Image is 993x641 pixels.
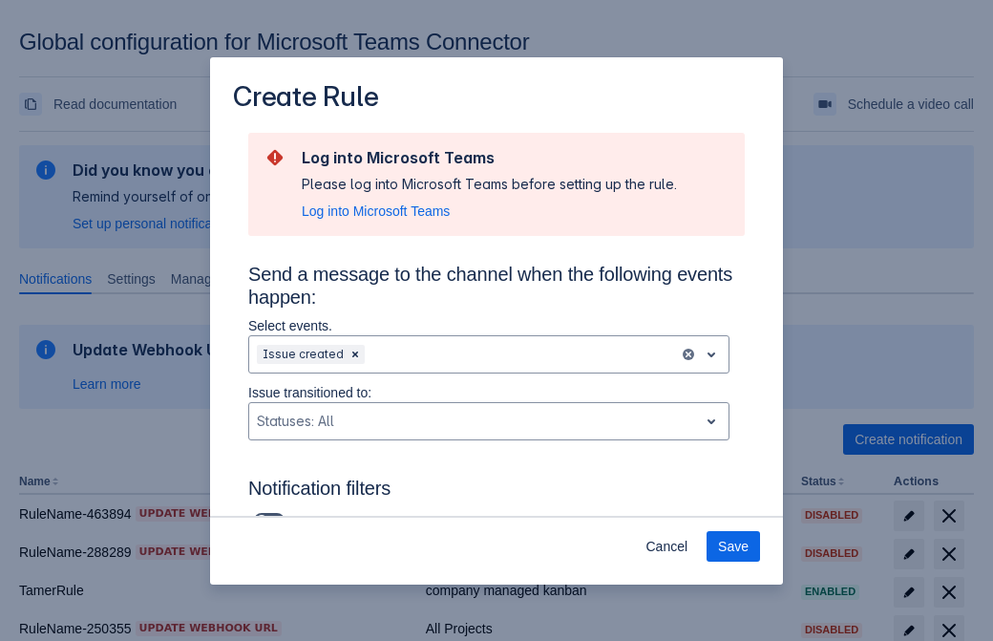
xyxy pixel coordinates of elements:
span: open [700,343,723,366]
span: Clear [348,347,363,362]
span: open [700,410,723,433]
button: Cancel [634,531,699,562]
h2: Log into Microsoft Teams [302,148,677,167]
button: Log into Microsoft Teams [302,202,450,221]
button: Save [707,531,760,562]
div: Scrollable content [210,131,783,518]
button: clear [681,347,696,362]
div: Remove Issue created [346,345,365,364]
h3: Notification filters [248,477,745,507]
h3: Create Rule [233,80,379,118]
div: Please log into Microsoft Teams before setting up the rule. [302,175,677,194]
h3: Send a message to the channel when the following events happen: [248,263,745,316]
p: Issue transitioned to: [248,383,729,402]
div: Use JQL [248,507,375,534]
div: Issue created [257,345,346,364]
p: Select events. [248,316,729,335]
span: Cancel [645,531,687,562]
span: Save [718,531,749,562]
span: error [264,146,286,169]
